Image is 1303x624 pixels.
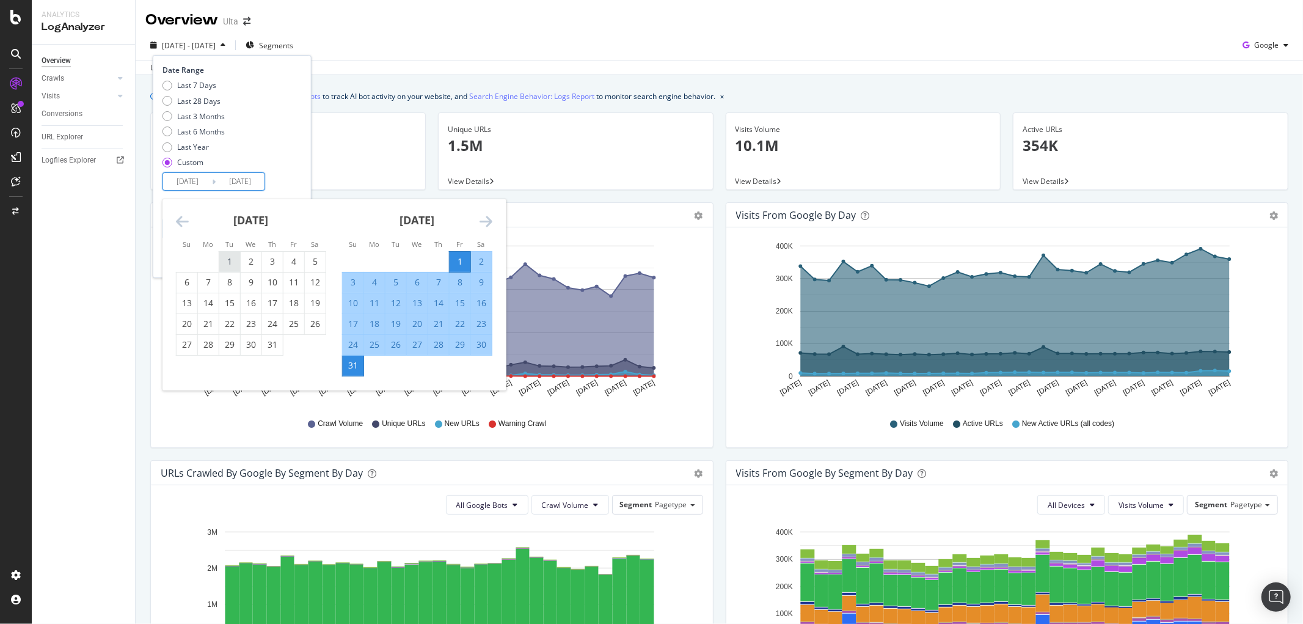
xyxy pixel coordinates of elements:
[240,293,261,314] td: Choose Wednesday, July 16, 2025 as your check-out date. It’s available.
[449,293,470,314] td: Selected. Friday, August 15, 2025
[364,318,385,330] div: 18
[407,339,428,351] div: 27
[456,500,508,510] span: All Google Bots
[342,314,363,334] td: Selected. Sunday, August 17, 2025
[449,334,470,355] td: Selected. Friday, August 29, 2025
[342,355,363,376] td: Selected as end date. Sunday, August 31, 2025
[363,314,385,334] td: Selected. Monday, August 18, 2025
[1048,500,1085,510] span: All Devices
[283,251,304,272] td: Choose Friday, July 4, 2025 as your check-out date. It’s available.
[197,314,219,334] td: Choose Monday, July 21, 2025 as your check-out date. It’s available.
[450,339,470,351] div: 29
[807,378,831,397] text: [DATE]
[412,240,422,249] small: We
[364,297,385,309] div: 11
[546,378,571,397] text: [DATE]
[604,378,628,397] text: [DATE]
[735,176,777,186] span: View Details
[219,318,240,330] div: 22
[775,528,792,537] text: 400K
[1093,378,1117,397] text: [DATE]
[283,272,304,293] td: Choose Friday, July 11, 2025 as your check-out date. It’s available.
[177,96,221,106] div: Last 28 Days
[448,124,704,135] div: Unique URLs
[456,240,463,249] small: Fr
[198,318,219,330] div: 21
[343,318,363,330] div: 17
[978,378,1002,397] text: [DATE]
[283,255,304,268] div: 4
[428,297,449,309] div: 14
[775,340,792,348] text: 100K
[531,495,609,515] button: Crawl Volume
[775,307,792,315] text: 200K
[42,72,64,85] div: Crawls
[219,314,240,334] td: Choose Tuesday, July 22, 2025 as your check-out date. It’s available.
[343,276,363,288] div: 3
[318,419,363,429] span: Crawl Volume
[161,237,698,407] svg: A chart.
[241,35,298,55] button: Segments
[162,80,225,90] div: Last 7 Days
[382,419,425,429] span: Unique URLs
[42,54,71,67] div: Overview
[775,609,792,618] text: 100K
[177,142,209,152] div: Last Year
[241,276,261,288] div: 9
[342,272,363,293] td: Selected. Sunday, August 3, 2025
[1269,469,1278,478] div: gear
[470,293,492,314] td: Selected. Saturday, August 16, 2025
[385,318,406,330] div: 19
[176,293,197,314] td: Choose Sunday, July 13, 2025 as your check-out date. It’s available.
[42,72,114,85] a: Crawls
[241,318,261,330] div: 23
[343,359,363,372] div: 31
[42,54,126,67] a: Overview
[448,176,489,186] span: View Details
[176,314,197,334] td: Choose Sunday, July 20, 2025 as your check-out date. It’s available.
[177,276,197,288] div: 6
[311,240,318,249] small: Sa
[717,87,727,105] button: close banner
[632,378,656,397] text: [DATE]
[655,499,687,510] span: Pagetype
[304,314,326,334] td: Choose Saturday, July 26, 2025 as your check-out date. It’s available.
[434,240,442,249] small: Th
[892,378,917,397] text: [DATE]
[42,131,83,144] div: URL Explorer
[283,314,304,334] td: Choose Friday, July 25, 2025 as your check-out date. It’s available.
[406,272,428,293] td: Selected. Wednesday, August 6, 2025
[197,272,219,293] td: Choose Monday, July 7, 2025 as your check-out date. It’s available.
[42,108,82,120] div: Conversions
[775,242,792,251] text: 400K
[207,601,217,609] text: 1M
[1238,35,1293,55] button: Google
[449,251,470,272] td: Selected as start date. Friday, August 1, 2025
[469,90,594,103] a: Search Engine Behavior: Logs Report
[177,111,225,122] div: Last 3 Months
[428,318,449,330] div: 21
[163,173,212,190] input: Start Date
[343,339,363,351] div: 24
[42,10,125,20] div: Analytics
[219,334,240,355] td: Choose Tuesday, July 29, 2025 as your check-out date. It’s available.
[1022,419,1114,429] span: New Active URLs (all codes)
[407,276,428,288] div: 6
[219,293,240,314] td: Choose Tuesday, July 15, 2025 as your check-out date. It’s available.
[428,293,449,314] td: Selected. Thursday, August 14, 2025
[400,213,434,227] strong: [DATE]
[145,35,230,55] button: [DATE] - [DATE]
[736,237,1273,407] svg: A chart.
[445,419,480,429] span: New URLs
[864,378,888,397] text: [DATE]
[835,378,860,397] text: [DATE]
[42,108,126,120] a: Conversions
[42,90,60,103] div: Visits
[241,339,261,351] div: 30
[477,240,484,249] small: Sa
[349,240,357,249] small: Su
[364,339,385,351] div: 25
[261,314,283,334] td: Choose Thursday, July 24, 2025 as your check-out date. It’s available.
[162,127,225,137] div: Last 6 Months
